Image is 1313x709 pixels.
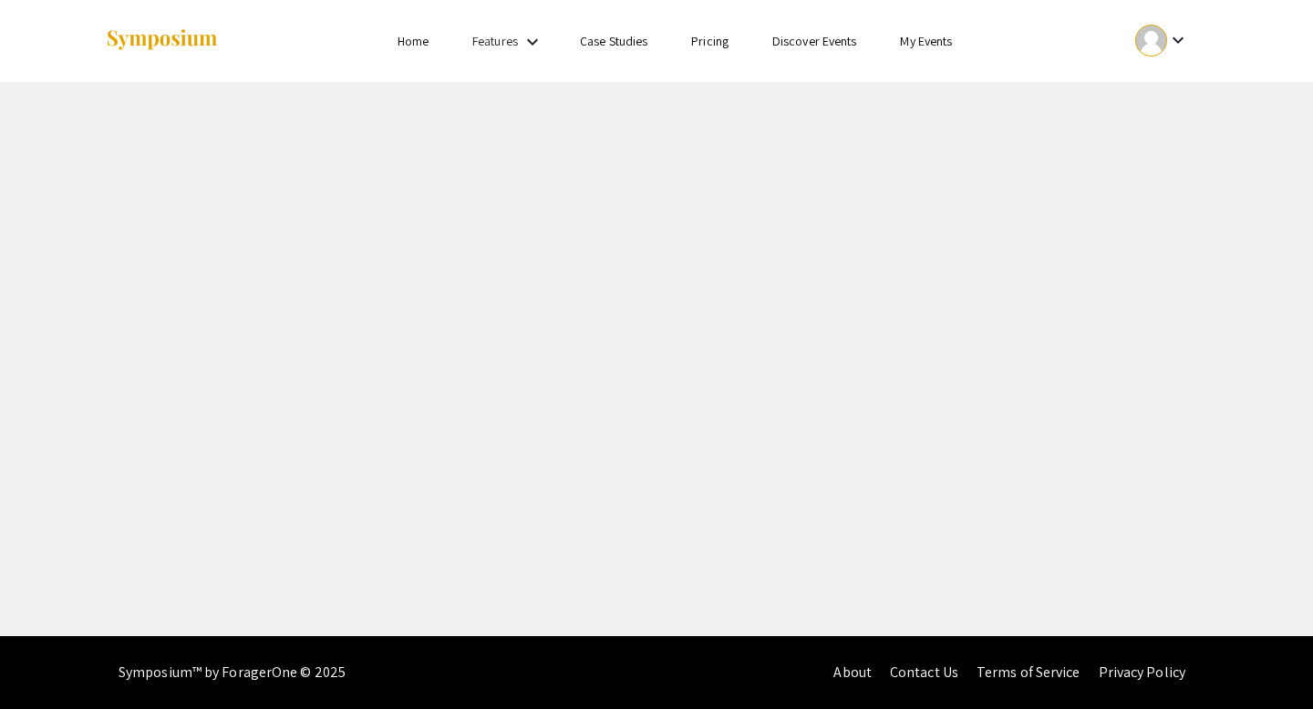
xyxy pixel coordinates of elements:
[522,31,543,53] mat-icon: Expand Features list
[1099,663,1185,682] a: Privacy Policy
[900,33,952,49] a: My Events
[580,33,647,49] a: Case Studies
[691,33,729,49] a: Pricing
[105,28,219,53] img: Symposium by ForagerOne
[119,636,346,709] div: Symposium™ by ForagerOne © 2025
[890,663,958,682] a: Contact Us
[977,663,1080,682] a: Terms of Service
[472,33,518,49] a: Features
[1116,20,1208,61] button: Expand account dropdown
[772,33,857,49] a: Discover Events
[1167,29,1189,51] mat-icon: Expand account dropdown
[398,33,429,49] a: Home
[833,663,872,682] a: About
